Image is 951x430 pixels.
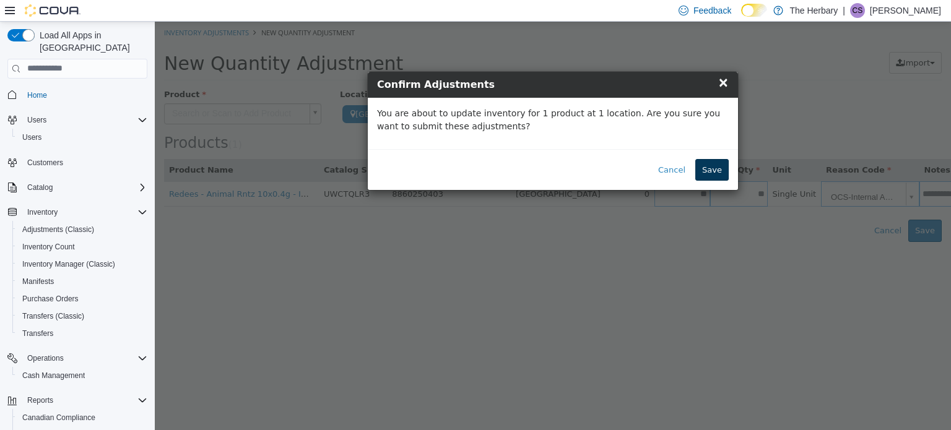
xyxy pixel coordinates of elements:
[22,351,147,366] span: Operations
[17,309,147,324] span: Transfers (Classic)
[2,204,152,221] button: Inventory
[22,329,53,338] span: Transfers
[22,371,85,381] span: Cash Management
[541,137,574,160] button: Save
[17,326,58,341] a: Transfers
[17,368,147,383] span: Cash Management
[22,294,79,304] span: Purchase Orders
[497,137,537,160] button: Cancel
[17,291,84,306] a: Purchase Orders
[17,291,147,306] span: Purchase Orders
[693,4,731,17] span: Feedback
[22,205,147,220] span: Inventory
[22,155,147,170] span: Customers
[17,222,147,237] span: Adjustments (Classic)
[22,242,75,252] span: Inventory Count
[2,350,152,367] button: Operations
[35,29,147,54] span: Load All Apps in [GEOGRAPHIC_DATA]
[2,86,152,104] button: Home
[12,325,152,342] button: Transfers
[12,290,152,307] button: Purchase Orders
[22,393,147,408] span: Reports
[12,367,152,384] button: Cash Management
[17,410,147,425] span: Canadian Compliance
[17,222,99,237] a: Adjustments (Classic)
[222,85,574,111] p: You are about to update inventory for 1 product at 1 location. Are you sure you want to submit th...
[2,392,152,409] button: Reports
[22,132,41,142] span: Users
[27,115,46,125] span: Users
[17,130,147,145] span: Users
[27,395,53,405] span: Reports
[17,257,147,272] span: Inventory Manager (Classic)
[17,239,147,254] span: Inventory Count
[12,256,152,273] button: Inventory Manager (Classic)
[789,3,838,18] p: The Herbary
[22,311,84,321] span: Transfers (Classic)
[17,326,147,341] span: Transfers
[12,129,152,146] button: Users
[17,309,89,324] a: Transfers (Classic)
[22,277,54,286] span: Manifests
[741,4,767,17] input: Dark Mode
[17,130,46,145] a: Users
[22,87,147,103] span: Home
[22,155,68,170] a: Customers
[22,113,51,127] button: Users
[853,3,863,18] span: CS
[2,179,152,196] button: Catalog
[12,307,152,325] button: Transfers (Classic)
[17,274,147,289] span: Manifests
[17,257,120,272] a: Inventory Manager (Classic)
[17,410,100,425] a: Canadian Compliance
[25,4,80,17] img: Cova
[563,53,574,68] span: ×
[22,351,69,366] button: Operations
[22,88,52,103] a: Home
[22,180,147,195] span: Catalog
[2,153,152,171] button: Customers
[843,3,845,18] p: |
[12,221,152,238] button: Adjustments (Classic)
[17,239,80,254] a: Inventory Count
[22,225,94,234] span: Adjustments (Classic)
[22,393,58,408] button: Reports
[22,205,63,220] button: Inventory
[22,413,95,423] span: Canadian Compliance
[222,56,574,71] h4: Confirm Adjustments
[27,90,47,100] span: Home
[850,3,865,18] div: Carolyn Stona
[22,259,115,269] span: Inventory Manager (Classic)
[27,207,58,217] span: Inventory
[2,111,152,129] button: Users
[22,113,147,127] span: Users
[17,274,59,289] a: Manifests
[17,368,90,383] a: Cash Management
[22,180,58,195] button: Catalog
[27,353,64,363] span: Operations
[12,273,152,290] button: Manifests
[27,158,63,168] span: Customers
[12,238,152,256] button: Inventory Count
[12,409,152,426] button: Canadian Compliance
[27,183,53,192] span: Catalog
[870,3,941,18] p: [PERSON_NAME]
